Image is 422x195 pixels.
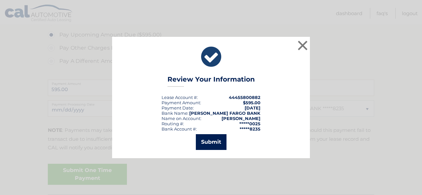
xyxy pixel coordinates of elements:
[243,100,260,105] span: $595.00
[162,121,184,126] div: Routing #:
[296,39,309,52] button: ×
[167,75,255,87] h3: Review Your Information
[162,95,198,100] div: Lease Account #:
[162,126,197,132] div: Bank Account #:
[162,105,194,110] div: :
[162,105,193,110] span: Payment Date
[245,105,260,110] span: [DATE]
[162,116,201,121] div: Name on Account:
[162,100,201,105] div: Payment Amount:
[229,95,260,100] strong: 44455800882
[222,116,260,121] strong: [PERSON_NAME]
[162,110,189,116] div: Bank Name:
[196,134,226,150] button: Submit
[189,110,260,116] strong: [PERSON_NAME] FARGO BANK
